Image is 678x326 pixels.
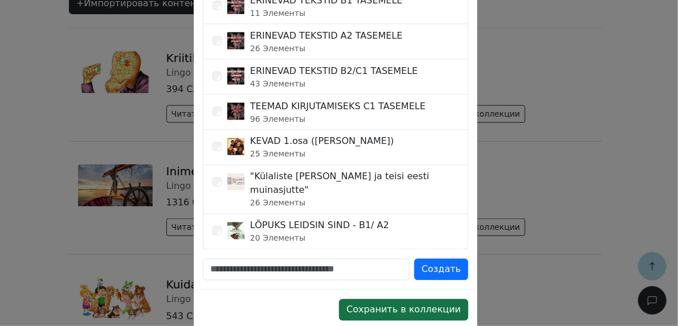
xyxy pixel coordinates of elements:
small: 20 Элементы [250,233,389,245]
div: ERINEVAD TEKSTID B2/C1 TASEMELE [250,64,418,78]
small: 43 Элементы [250,78,418,90]
div: "Külaliste [PERSON_NAME] ja teisi eesti muinasjutte" [250,170,459,197]
small: 96 Элементы [250,113,426,125]
small: 25 Элементы [250,148,394,160]
div: LÕPUKS LEIDSIN SIND - B1/ A2 [250,219,389,233]
button: Создать [414,259,468,280]
small: 26 Элементы [250,43,403,55]
small: 11 Элементы [250,7,403,19]
button: Сохранить в коллекции [339,299,468,321]
div: TEEMAD KIRJUTAMISEKS C1 TASEMELE [250,100,426,113]
div: ERINEVAD TEKSTID A2 TASEMELE [250,29,403,43]
small: 26 Элементы [250,197,459,209]
div: KEVAD 1.osa ([PERSON_NAME]) [250,135,394,148]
